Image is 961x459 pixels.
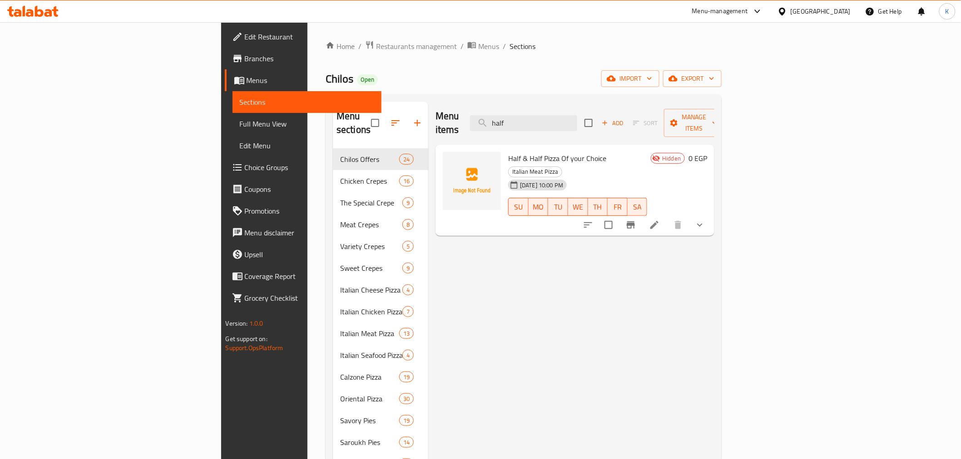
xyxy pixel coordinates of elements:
[649,220,660,230] a: Edit menu item
[340,219,402,230] span: Meat Crepes
[326,40,722,52] nav: breadcrumb
[233,91,381,113] a: Sections
[402,284,414,295] div: items
[667,214,689,236] button: delete
[509,166,562,177] span: Italian Meat Pizza
[245,227,374,238] span: Menu disclaimer
[516,181,567,190] span: [DATE] 10:00 PM
[529,198,549,216] button: MO
[233,135,381,156] a: Edit Menu
[333,257,428,279] div: Sweet Crepes9
[628,198,648,216] button: SA
[592,200,604,214] span: TH
[366,113,385,132] span: Select all sections
[225,48,381,69] a: Branches
[340,263,402,273] span: Sweet Crepes
[467,40,499,52] a: Menus
[333,388,428,410] div: Oriental Pizza30
[340,437,399,448] div: Saroukh Pies
[333,344,428,366] div: Italian Seafood Pizza4
[694,220,705,230] svg: Show Choices
[402,306,414,317] div: items
[399,393,414,404] div: items
[402,241,414,252] div: items
[233,113,381,135] a: Full Menu View
[402,197,414,208] div: items
[599,215,618,234] span: Select to update
[403,220,413,229] span: 8
[225,178,381,200] a: Coupons
[340,176,399,186] span: Chicken Crepes
[333,301,428,322] div: Italian Chicken Pizza7
[225,244,381,265] a: Upsell
[436,109,459,137] h2: Menu items
[376,41,457,52] span: Restaurants management
[385,112,406,134] span: Sort sections
[461,41,464,52] li: /
[225,156,381,178] a: Choice Groups
[611,200,624,214] span: FR
[470,115,577,131] input: search
[333,410,428,431] div: Savory Pies19
[588,198,608,216] button: TH
[403,308,413,316] span: 7
[946,6,949,16] span: K
[340,306,402,317] div: Italian Chicken Pizza
[245,184,374,195] span: Coupons
[689,152,707,165] h6: 0 EGP
[333,366,428,388] div: Calzone Pizza19
[508,198,529,216] button: SU
[399,437,414,448] div: items
[692,6,748,17] div: Menu-management
[403,242,413,251] span: 5
[245,205,374,216] span: Promotions
[400,329,413,338] span: 13
[532,200,545,214] span: MO
[406,112,428,134] button: Add section
[340,415,399,426] div: Savory Pies
[340,371,399,382] span: Calzone Pizza
[240,140,374,151] span: Edit Menu
[659,154,684,163] span: Hidden
[245,293,374,303] span: Grocery Checklist
[670,73,714,84] span: export
[225,222,381,244] a: Menu disclaimer
[225,200,381,222] a: Promotions
[403,286,413,294] span: 4
[240,97,374,107] span: Sections
[333,235,428,257] div: Variety Crepes5
[598,116,627,130] span: Add item
[399,371,414,382] div: items
[333,170,428,192] div: Chicken Crepes16
[340,197,402,208] span: The Special Crepe
[225,265,381,287] a: Coverage Report
[631,200,644,214] span: SA
[400,373,413,381] span: 19
[340,393,399,404] span: Oriental Pizza
[340,328,399,339] span: Italian Meat Pizza
[249,317,263,329] span: 1.0.0
[400,155,413,164] span: 24
[365,40,457,52] a: Restaurants management
[340,154,399,165] span: Chilos Offers
[601,70,659,87] button: import
[399,415,414,426] div: items
[245,53,374,64] span: Branches
[340,284,402,295] span: Italian Cheese Pizza
[512,200,525,214] span: SU
[225,69,381,91] a: Menus
[598,116,627,130] button: Add
[503,41,506,52] li: /
[510,41,535,52] span: Sections
[333,279,428,301] div: Italian Cheese Pizza4
[333,192,428,214] div: The Special Crepe9
[609,73,652,84] span: import
[608,198,628,216] button: FR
